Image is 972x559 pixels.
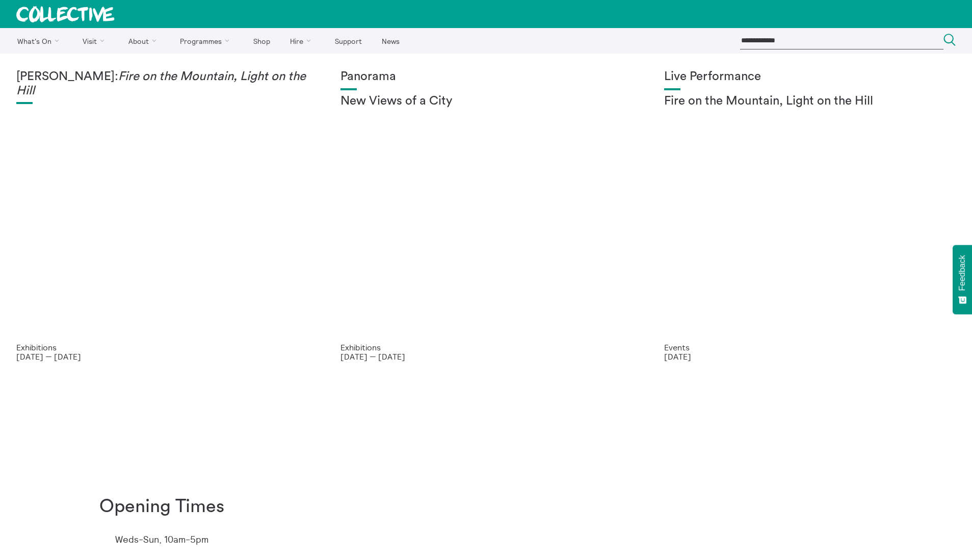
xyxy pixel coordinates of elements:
h2: Fire on the Mountain, Light on the Hill [664,94,956,109]
p: [DATE] — [DATE] [340,352,632,361]
a: News [373,28,408,54]
p: Exhibitions [16,343,308,352]
a: Programmes [171,28,243,54]
p: Weds-Sun, 10am-5pm [115,535,208,545]
a: Visit [74,28,118,54]
a: About [119,28,169,54]
p: [DATE] [664,352,956,361]
em: Fire on the Mountain, Light on the Hill [16,70,306,97]
p: Exhibitions [340,343,632,352]
span: Feedback [958,255,967,291]
button: Feedback - Show survey [953,245,972,314]
h1: Opening Times [99,496,224,517]
h1: Live Performance [664,70,956,84]
p: [DATE] — [DATE] [16,352,308,361]
a: Support [326,28,371,54]
a: Photo: Eoin Carey Live Performance Fire on the Mountain, Light on the Hill Events [DATE] [648,54,972,378]
h1: Panorama [340,70,632,84]
a: Hire [281,28,324,54]
h2: New Views of a City [340,94,632,109]
p: Events [664,343,956,352]
h1: [PERSON_NAME]: [16,70,308,98]
a: Shop [244,28,279,54]
a: What's On [8,28,72,54]
a: Collective Panorama June 2025 small file 8 Panorama New Views of a City Exhibitions [DATE] — [DATE] [324,54,648,378]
